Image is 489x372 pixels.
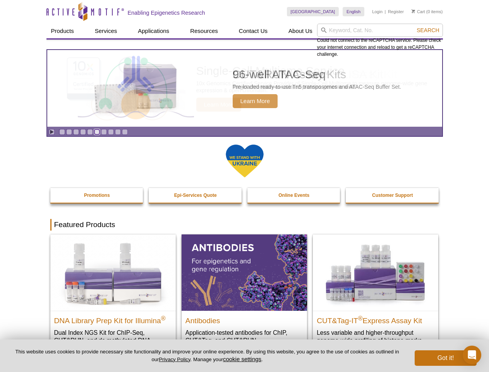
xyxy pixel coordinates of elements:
[388,9,404,14] a: Register
[94,129,100,135] a: Go to slide 6
[247,188,341,203] a: Online Events
[54,313,172,325] h2: DNA Library Prep Kit for Illumina
[101,129,107,135] a: Go to slide 7
[346,188,439,203] a: Customer Support
[372,193,413,198] strong: Customer Support
[12,348,402,363] p: This website uses cookies to provide necessary site functionality and improve your online experie...
[412,9,425,14] a: Cart
[88,59,184,117] img: Active Motif Kit photo
[225,144,264,178] img: We Stand With Ukraine
[122,129,128,135] a: Go to slide 10
[90,24,122,38] a: Services
[128,9,205,16] h2: Enabling Epigenetics Research
[233,69,401,80] h2: 96-well ATAC-Seq
[133,24,174,38] a: Applications
[287,7,339,16] a: [GEOGRAPHIC_DATA]
[182,234,307,352] a: All Antibodies Antibodies Application-tested antibodies for ChIP, CUT&Tag, and CUT&RUN.
[84,193,110,198] strong: Promotions
[414,27,441,34] button: Search
[234,24,272,38] a: Contact Us
[415,350,477,366] button: Got it!
[358,315,363,321] sup: ®
[372,9,383,14] a: Login
[108,129,114,135] a: Go to slide 8
[54,329,172,352] p: Dual Index NGS Kit for ChIP-Seq, CUT&RUN, and ds methylated DNA assays.
[182,234,307,310] img: All Antibodies
[80,129,86,135] a: Go to slide 4
[463,346,481,364] div: Open Intercom Messenger
[233,94,278,108] span: Learn More
[317,24,443,37] input: Keyword, Cat. No.
[47,50,442,127] a: Active Motif Kit photo 96-well ATAC-Seq Pre-loaded ready-to-use Tn5 transposomes and ATAC-Seq Buf...
[87,129,93,135] a: Go to slide 5
[317,313,434,325] h2: CUT&Tag-IT Express Assay Kit
[73,129,79,135] a: Go to slide 3
[66,129,72,135] a: Go to slide 2
[317,24,443,58] div: Could not connect to the reCAPTCHA service. Please check your internet connection and reload to g...
[49,129,55,135] a: Toggle autoplay
[233,83,401,90] p: Pre-loaded ready-to-use Tn5 transposomes and ATAC-Seq Buffer Set.
[185,24,223,38] a: Resources
[278,193,309,198] strong: Online Events
[47,50,442,127] article: 96-well ATAC-Seq
[46,24,79,38] a: Products
[343,7,364,16] a: English
[417,27,439,33] span: Search
[412,9,415,13] img: Your Cart
[223,356,261,362] button: cookie settings
[159,356,190,362] a: Privacy Policy
[161,315,166,321] sup: ®
[284,24,317,38] a: About Us
[313,234,438,352] a: CUT&Tag-IT® Express Assay Kit CUT&Tag-IT®Express Assay Kit Less variable and higher-throughput ge...
[50,188,144,203] a: Promotions
[115,129,121,135] a: Go to slide 9
[412,7,443,16] li: (0 items)
[50,234,176,310] img: DNA Library Prep Kit for Illumina
[50,219,439,231] h2: Featured Products
[174,193,217,198] strong: Epi-Services Quote
[185,329,303,344] p: Application-tested antibodies for ChIP, CUT&Tag, and CUT&RUN.
[59,129,65,135] a: Go to slide 1
[313,234,438,310] img: CUT&Tag-IT® Express Assay Kit
[385,7,386,16] li: |
[50,234,176,360] a: DNA Library Prep Kit for Illumina DNA Library Prep Kit for Illumina® Dual Index NGS Kit for ChIP-...
[185,313,303,325] h2: Antibodies
[317,329,434,344] p: Less variable and higher-throughput genome-wide profiling of histone marks​.
[149,188,242,203] a: Epi-Services Quote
